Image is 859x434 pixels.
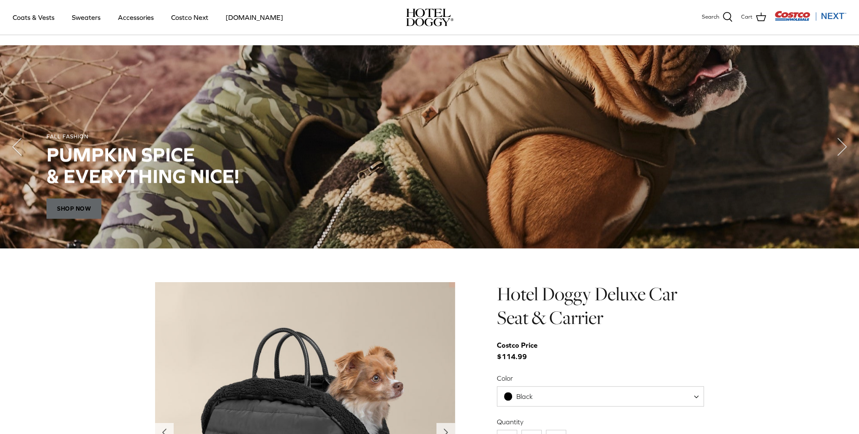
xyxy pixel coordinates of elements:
span: SHOP NOW [46,198,101,219]
a: Cart [741,12,766,23]
label: Color [497,374,704,383]
span: $114.99 [497,340,546,363]
button: Next [825,130,859,164]
span: Black [497,386,704,407]
a: [DOMAIN_NAME] [218,3,291,32]
span: Black [516,393,533,400]
img: hoteldoggycom [406,8,453,26]
a: hoteldoggy.com hoteldoggycom [406,8,453,26]
a: Accessories [110,3,161,32]
a: Sweaters [64,3,108,32]
a: Search [702,12,733,23]
a: Costco Next [164,3,216,32]
div: Costco Price [497,340,537,351]
a: Visit Costco Next [774,16,846,22]
h1: Hotel Doggy Deluxe Car Seat & Carrier [497,282,704,330]
div: FALL FASHION [46,133,813,140]
span: Search [702,13,719,22]
img: Costco Next [774,11,846,21]
label: Quantity [497,417,704,426]
a: Coats & Vests [5,3,62,32]
span: Black [497,392,550,401]
h2: PUMPKIN SPICE & EVERYTHING NICE! [46,144,813,187]
span: Cart [741,13,753,22]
